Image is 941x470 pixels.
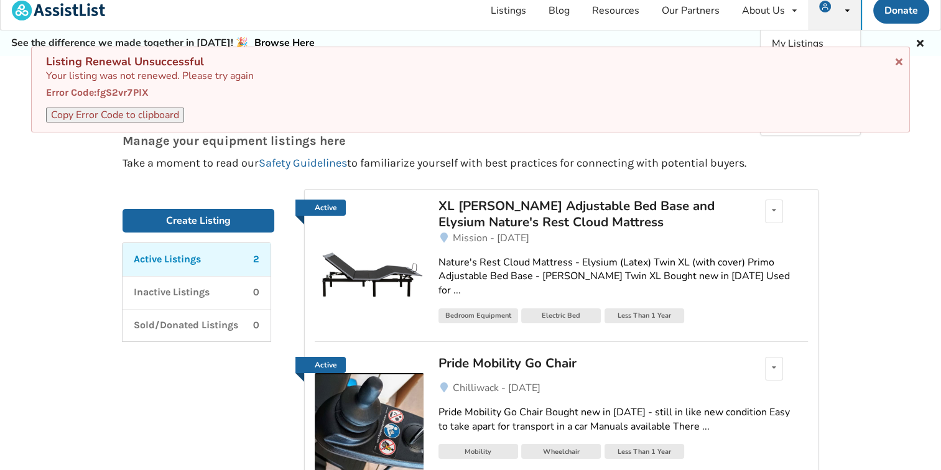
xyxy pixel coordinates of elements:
[605,444,684,459] div: Less Than 1 Year
[438,405,808,434] div: Pride Mobility Go Chair Bought new in [DATE] - still in like new condition Easy to take apart for...
[295,200,346,216] a: Active
[11,37,315,50] h5: See the difference we made together in [DATE]! 🎉
[123,157,818,169] p: Take a moment to read our to familiarize yourself with best practices for connecting with potenti...
[46,108,184,122] button: Copy Error Code to clipboard
[253,285,259,300] p: 0
[315,216,424,325] img: bedroom equipment-xl primo malani adjustable bed base and elysium nature's rest cloud mattress
[253,318,259,333] p: 0
[134,285,210,300] p: Inactive Listings
[96,86,149,98] span: fgS2vr7PlX
[742,6,785,16] div: About Us
[605,308,684,323] div: Less Than 1 Year
[521,308,601,323] div: Electric Bed
[438,246,808,308] a: Nature's Rest Cloud Mattress - Elysium (Latex) Twin XL (with cover) Primo Adjustable Bed Base - [...
[453,231,529,245] span: Mission - [DATE]
[315,200,424,325] a: Active
[453,381,540,395] span: Chilliwack - [DATE]
[438,231,808,246] a: Mission - [DATE]
[46,86,895,100] p: Error Code:
[521,444,601,459] div: Wheelchair
[438,380,808,395] a: Chilliwack - [DATE]
[438,308,808,326] a: Bedroom EquipmentElectric BedLess Than 1 Year
[254,36,315,50] a: Browse Here
[438,355,729,371] div: Pride Mobility Go Chair
[438,444,808,463] a: MobilityWheelchairLess Than 1 Year
[819,1,831,12] img: user icon
[46,55,895,69] div: Listing Renewal Unsuccessful
[134,252,201,267] p: Active Listings
[438,357,729,380] a: Pride Mobility Go Chair
[123,134,818,147] p: Manage your equipment listings here
[438,256,808,298] div: Nature's Rest Cloud Mattress - Elysium (Latex) Twin XL (with cover) Primo Adjustable Bed Base - [...
[438,308,518,323] div: Bedroom Equipment
[253,252,259,267] p: 2
[123,209,274,233] a: Create Listing
[772,37,823,50] span: My Listings
[46,55,895,122] div: Your listing was not renewed. Please try again
[12,1,105,21] img: assistlist-logo
[259,156,347,170] a: Safety Guidelines
[438,444,518,459] div: Mobility
[295,357,346,373] a: Active
[438,198,729,231] div: XL [PERSON_NAME] Adjustable Bed Base and Elysium Nature's Rest Cloud Mattress
[134,318,238,333] p: Sold/Donated Listings
[438,395,808,444] a: Pride Mobility Go Chair Bought new in [DATE] - still in like new condition Easy to take apart for...
[438,200,729,231] a: XL [PERSON_NAME] Adjustable Bed Base and Elysium Nature's Rest Cloud Mattress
